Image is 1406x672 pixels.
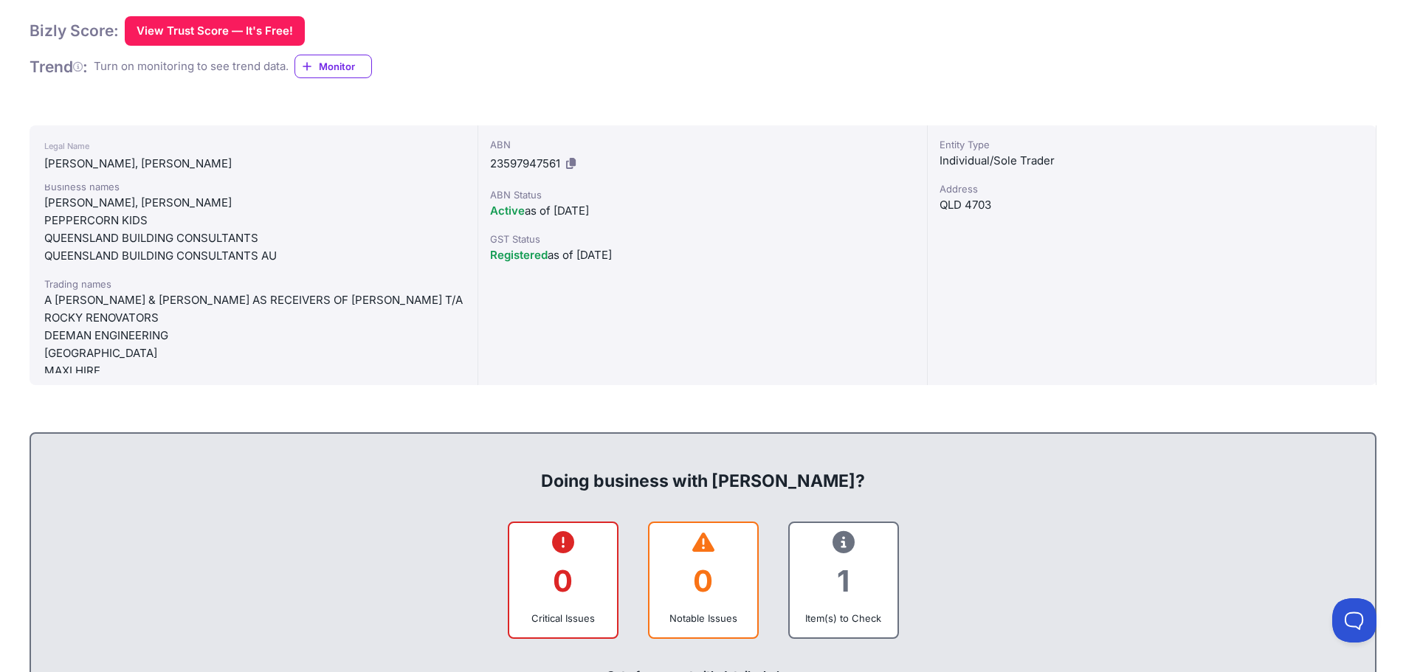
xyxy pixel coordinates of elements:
div: ABN Status [490,187,914,202]
div: Doing business with [PERSON_NAME]? [46,446,1360,493]
div: as of [DATE] [490,202,914,220]
div: Turn on monitoring to see trend data. [94,58,289,75]
div: Item(s) to Check [802,611,886,626]
a: Monitor [294,55,372,78]
span: Active [490,204,525,218]
div: ABN [490,137,914,152]
div: PEPPERCORN KIDS [44,212,463,229]
div: QLD 4703 [940,196,1364,214]
h1: Bizly Score: [30,21,119,41]
div: DEEMAN ENGINEERING [44,327,463,344]
div: Legal Name [44,137,463,155]
div: [PERSON_NAME], [PERSON_NAME] [44,194,463,212]
div: QUEENSLAND BUILDING CONSULTANTS [44,229,463,247]
div: 0 [661,551,745,611]
div: Address [940,181,1364,196]
div: Business names [44,179,463,194]
div: Trading names [44,277,463,291]
span: 23597947561 [490,156,560,170]
div: MAXI HIRE [44,362,463,380]
div: A [PERSON_NAME] & [PERSON_NAME] AS RECEIVERS OF [PERSON_NAME] T/A ROCKY RENOVATORS [44,291,463,327]
div: QUEENSLAND BUILDING CONSULTANTS AU [44,247,463,265]
iframe: Toggle Customer Support [1332,598,1376,642]
div: Critical Issues [521,611,605,626]
h1: Trend : [30,57,88,77]
div: Individual/Sole Trader [940,152,1364,170]
div: Entity Type [940,137,1364,152]
div: [GEOGRAPHIC_DATA] [44,344,463,362]
div: 0 [521,551,605,611]
div: GST Status [490,232,914,246]
div: Notable Issues [661,611,745,626]
span: Monitor [319,59,371,74]
button: View Trust Score — It's Free! [125,16,305,46]
div: 1 [802,551,886,611]
div: [PERSON_NAME], [PERSON_NAME] [44,155,463,173]
span: Registered [490,248,548,262]
div: as of [DATE] [490,246,914,264]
